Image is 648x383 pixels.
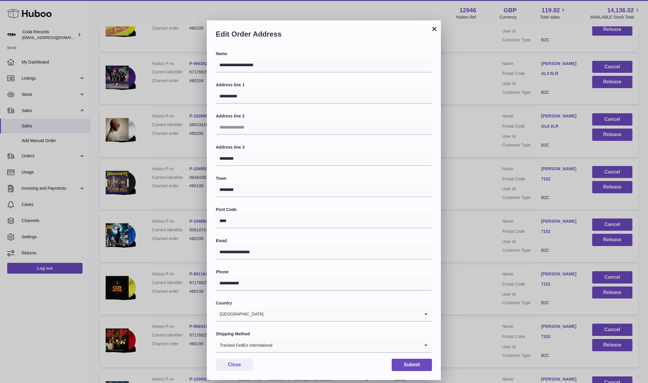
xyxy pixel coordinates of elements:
label: Town [216,176,432,181]
label: Post Code [216,207,432,212]
input: Search for option [273,338,420,352]
label: Shipping Method [216,331,432,337]
label: Country [216,300,432,306]
label: Name [216,51,432,57]
button: × [431,25,438,32]
label: Address line 1 [216,82,432,88]
div: Search for option [216,307,432,322]
span: [GEOGRAPHIC_DATA] [216,307,264,321]
label: Address line 2 [216,113,432,119]
label: Phone [216,269,432,275]
div: Search for option [216,338,432,353]
label: Address line 3 [216,144,432,150]
h2: Edit Order Address [216,29,432,42]
button: Close [216,359,253,371]
input: Search for option [264,307,420,321]
button: Submit [392,359,432,371]
label: Email [216,238,432,244]
span: Tracked FedEx International [216,338,273,352]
